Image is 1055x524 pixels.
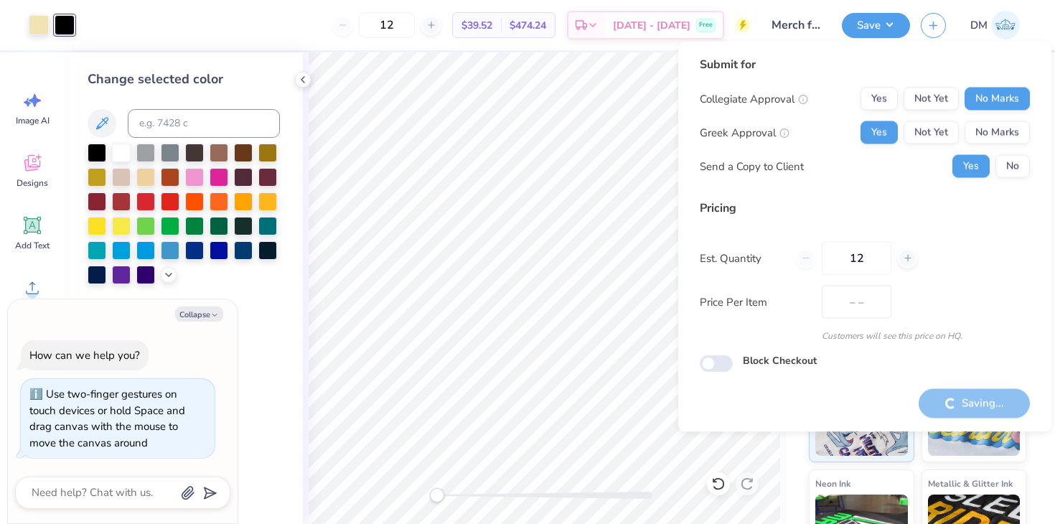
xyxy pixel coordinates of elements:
[904,121,959,144] button: Not Yet
[461,18,492,33] span: $39.52
[861,121,898,144] button: Yes
[970,17,988,34] span: DM
[904,88,959,111] button: Not Yet
[29,348,140,362] div: How can we help you?
[928,476,1013,491] span: Metallic & Glitter Ink
[29,387,185,450] div: Use two-finger gestures on touch devices or hold Space and drag canvas with the mouse to move the...
[175,307,223,322] button: Collapse
[991,11,1020,39] img: Deepanshi Mittal
[964,11,1026,39] a: DM
[700,90,808,107] div: Collegiate Approval
[700,124,789,141] div: Greek Approval
[842,13,910,38] button: Save
[17,177,48,189] span: Designs
[743,353,817,368] label: Block Checkout
[700,200,1030,217] div: Pricing
[815,476,850,491] span: Neon Ink
[995,155,1030,178] button: No
[952,155,990,178] button: Yes
[359,12,415,38] input: – –
[510,18,546,33] span: $474.24
[761,11,831,39] input: Untitled Design
[965,88,1030,111] button: No Marks
[699,20,713,30] span: Free
[965,121,1030,144] button: No Marks
[822,242,891,275] input: – –
[700,158,804,174] div: Send a Copy to Client
[700,329,1030,342] div: Customers will see this price on HQ.
[861,88,898,111] button: Yes
[613,18,690,33] span: [DATE] - [DATE]
[700,250,785,266] label: Est. Quantity
[128,109,280,138] input: e.g. 7428 c
[430,488,444,502] div: Accessibility label
[88,70,280,89] div: Change selected color
[700,294,811,310] label: Price Per Item
[700,56,1030,73] div: Submit for
[16,115,50,126] span: Image AI
[15,240,50,251] span: Add Text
